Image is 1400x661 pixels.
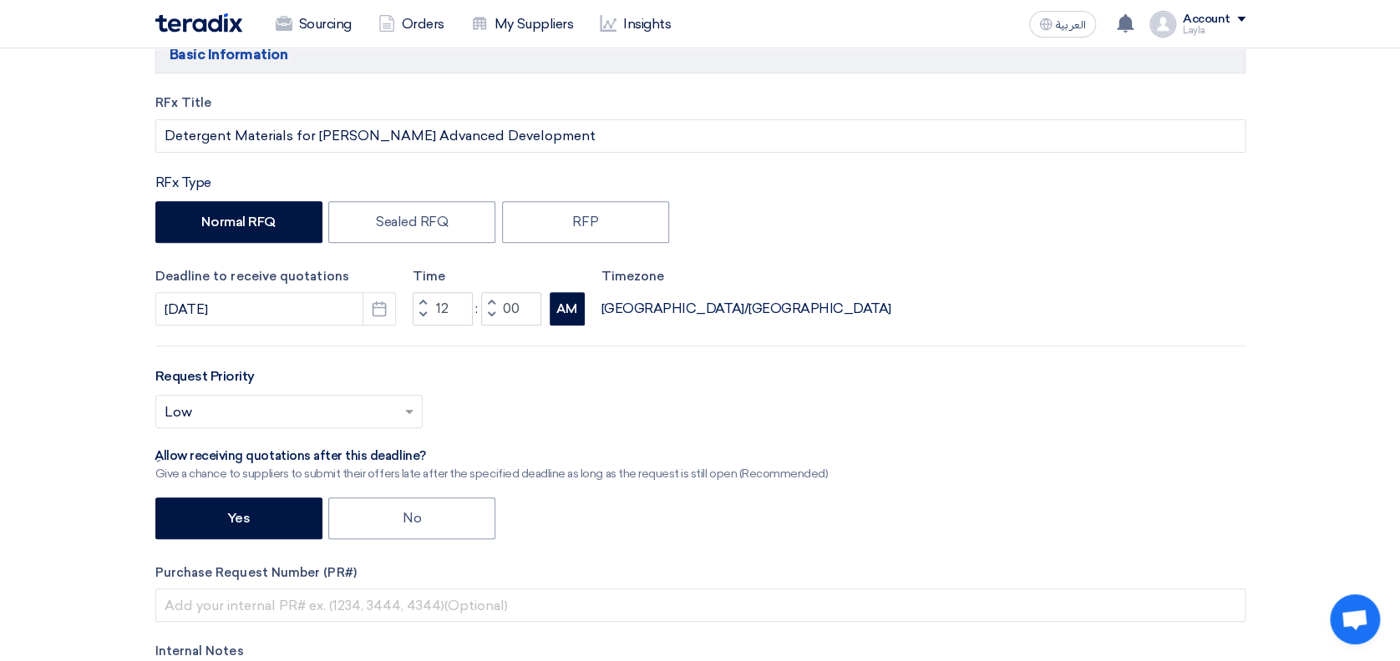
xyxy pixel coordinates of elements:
div: Open chat [1330,594,1380,644]
label: Normal RFQ [155,201,322,243]
input: Minutes [481,292,541,325]
div: : [473,299,481,319]
input: Add your internal PR# ex. (1234, 3444, 4344)(Optional) [155,588,1245,622]
input: yyyy-mm-dd [155,292,396,325]
a: Sourcing [262,6,365,43]
img: Teradix logo [155,13,242,33]
a: Insights [586,6,684,43]
a: My Suppliers [458,6,586,43]
label: Time [413,267,585,286]
div: Layla [1183,26,1245,35]
div: Give a chance to suppliers to submit their offers late after the specified deadline as long as th... [155,465,829,482]
input: e.g. New ERP System, Server Visualization Project... [155,119,1245,153]
a: Orders [365,6,458,43]
label: No [328,497,495,539]
div: [GEOGRAPHIC_DATA]/[GEOGRAPHIC_DATA] [601,299,891,319]
label: Deadline to receive quotations [155,267,396,286]
label: Internal Notes [155,642,1245,661]
label: Timezone [601,267,891,286]
label: Yes [155,497,322,539]
label: Purchase Request Number (PR#) [155,563,1245,583]
img: profile_test.png [1149,11,1176,38]
label: Request Priority [155,366,255,386]
div: RFx Type [155,173,1245,193]
button: العربية [1029,11,1096,38]
span: العربية [1056,19,1086,31]
input: Hours [413,292,473,325]
h5: Basic Information [155,35,1245,73]
label: Sealed RFQ [328,201,495,243]
label: RFx Title [155,93,1245,113]
div: Account [1183,13,1230,27]
label: RFP [502,201,669,243]
div: ِAllow receiving quotations after this deadline? [155,448,829,465]
button: AM [550,292,585,325]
